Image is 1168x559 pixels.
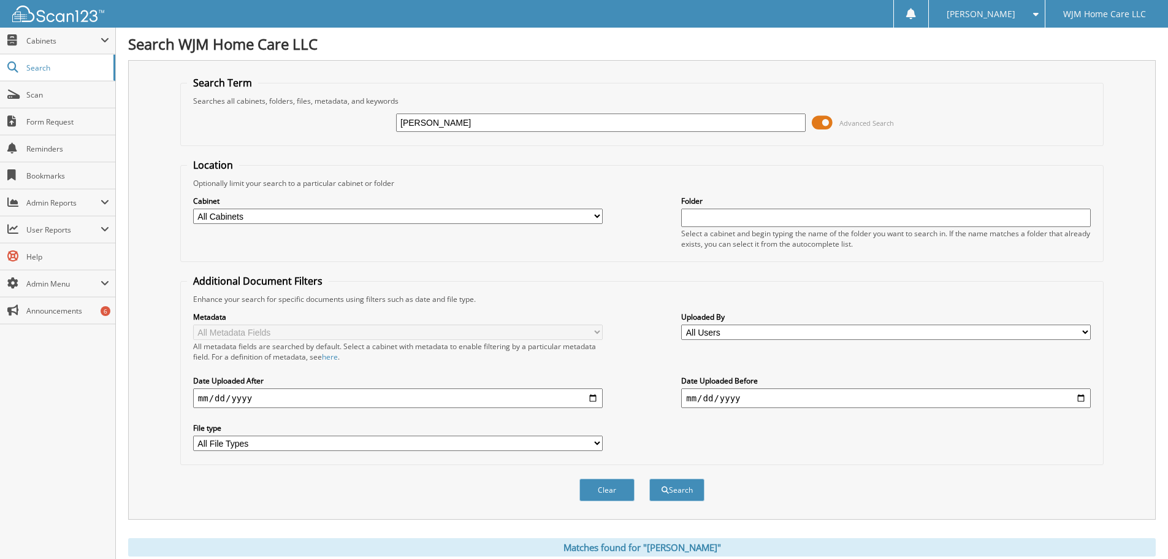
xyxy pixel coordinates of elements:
legend: Additional Document Filters [187,274,329,288]
div: Enhance your search for specific documents using filters such as date and file type. [187,294,1097,304]
button: Search [649,479,704,501]
a: here [322,352,338,362]
span: User Reports [26,225,101,235]
span: Admin Menu [26,279,101,289]
span: Search [26,63,107,73]
span: Help [26,252,109,262]
div: Select a cabinet and begin typing the name of the folder you want to search in. If the name match... [681,228,1091,249]
span: Advanced Search [839,118,894,128]
div: Matches found for "[PERSON_NAME]" [128,538,1156,557]
span: Announcements [26,306,109,316]
label: File type [193,423,603,433]
div: Searches all cabinets, folders, files, metadata, and keywords [187,96,1097,106]
span: Admin Reports [26,198,101,208]
input: start [193,388,603,408]
span: Bookmarks [26,171,109,181]
label: Date Uploaded Before [681,376,1091,386]
button: Clear [579,479,635,501]
span: Scan [26,90,109,100]
img: scan123-logo-white.svg [12,6,104,22]
label: Cabinet [193,196,603,206]
h1: Search WJM Home Care LLC [128,34,1156,54]
div: All metadata fields are searched by default. Select a cabinet with metadata to enable filtering b... [193,341,603,362]
span: WJM Home Care LLC [1063,10,1146,18]
label: Metadata [193,312,603,322]
span: Reminders [26,144,109,154]
label: Uploaded By [681,312,1091,322]
div: 6 [101,306,110,316]
input: end [681,388,1091,408]
span: [PERSON_NAME] [947,10,1015,18]
label: Folder [681,196,1091,206]
span: Cabinets [26,36,101,46]
legend: Location [187,158,239,172]
label: Date Uploaded After [193,376,603,386]
legend: Search Term [187,76,258,90]
div: Optionally limit your search to a particular cabinet or folder [187,178,1097,188]
span: Form Request [26,117,109,127]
